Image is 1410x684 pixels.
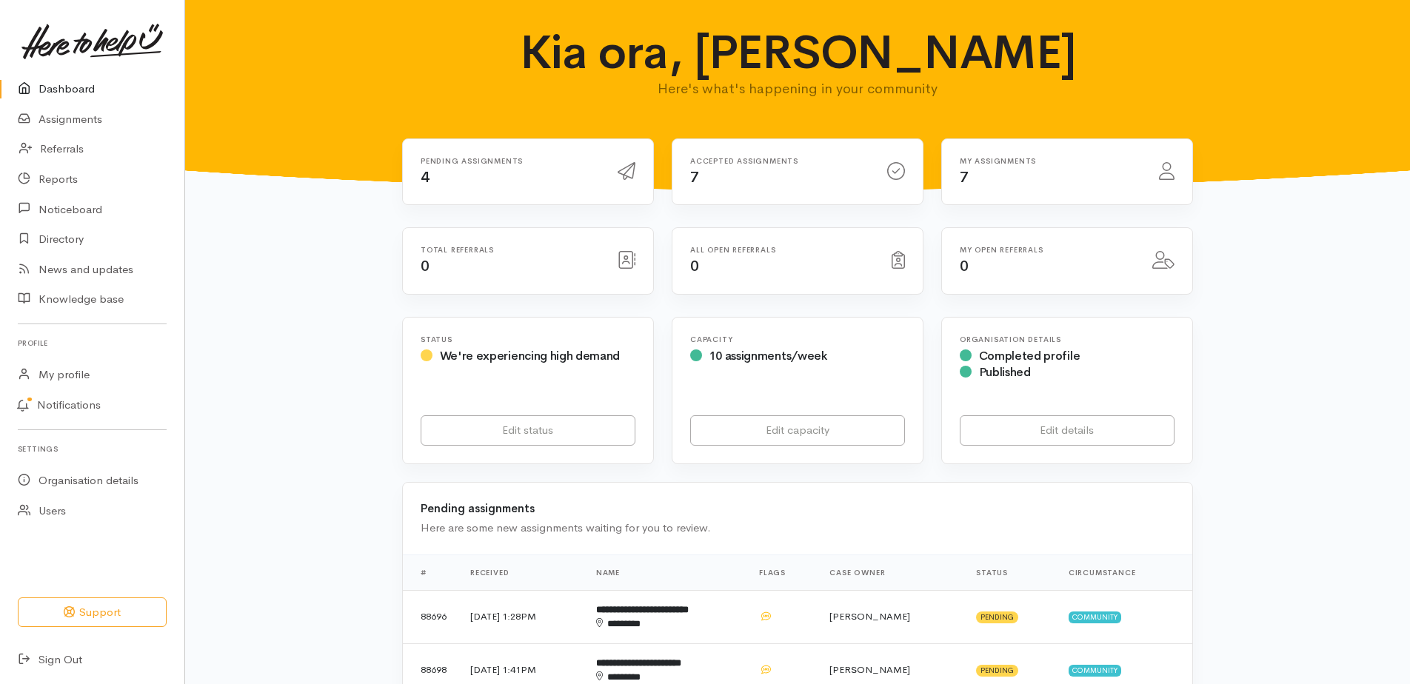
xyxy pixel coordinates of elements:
[421,520,1175,537] div: Here are some new assignments waiting for you to review.
[960,157,1141,165] h6: My assignments
[960,415,1175,446] a: Edit details
[403,590,458,643] td: 88696
[690,157,869,165] h6: Accepted assignments
[976,611,1018,623] span: Pending
[458,590,584,643] td: [DATE] 1:28PM
[421,157,600,165] h6: Pending assignments
[458,554,584,590] th: Received
[1069,611,1121,623] span: Community
[421,501,535,515] b: Pending assignments
[421,246,600,254] h6: Total referrals
[421,335,635,343] h6: Status
[747,554,818,590] th: Flags
[403,554,458,590] th: #
[421,168,430,187] span: 4
[690,168,699,187] span: 7
[979,348,1080,363] span: Completed profile
[960,257,969,275] span: 0
[976,665,1018,677] span: Pending
[584,554,747,590] th: Name
[690,246,874,254] h6: All open referrals
[509,78,1086,99] p: Here's what's happening in your community
[1057,554,1192,590] th: Circumstance
[690,257,699,275] span: 0
[690,335,905,343] h6: Capacity
[818,554,964,590] th: Case Owner
[1069,665,1121,677] span: Community
[421,415,635,446] a: Edit status
[960,168,969,187] span: 7
[18,597,167,628] button: Support
[18,333,167,353] h6: Profile
[709,348,827,363] span: 10 assignments/week
[818,590,964,643] td: [PERSON_NAME]
[421,257,430,275] span: 0
[440,348,620,363] span: We're experiencing high demand
[964,554,1057,590] th: Status
[979,364,1031,380] span: Published
[18,439,167,459] h6: Settings
[960,246,1135,254] h6: My open referrals
[960,335,1175,343] h6: Organisation Details
[509,27,1086,78] h1: Kia ora, [PERSON_NAME]
[690,415,905,446] a: Edit capacity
